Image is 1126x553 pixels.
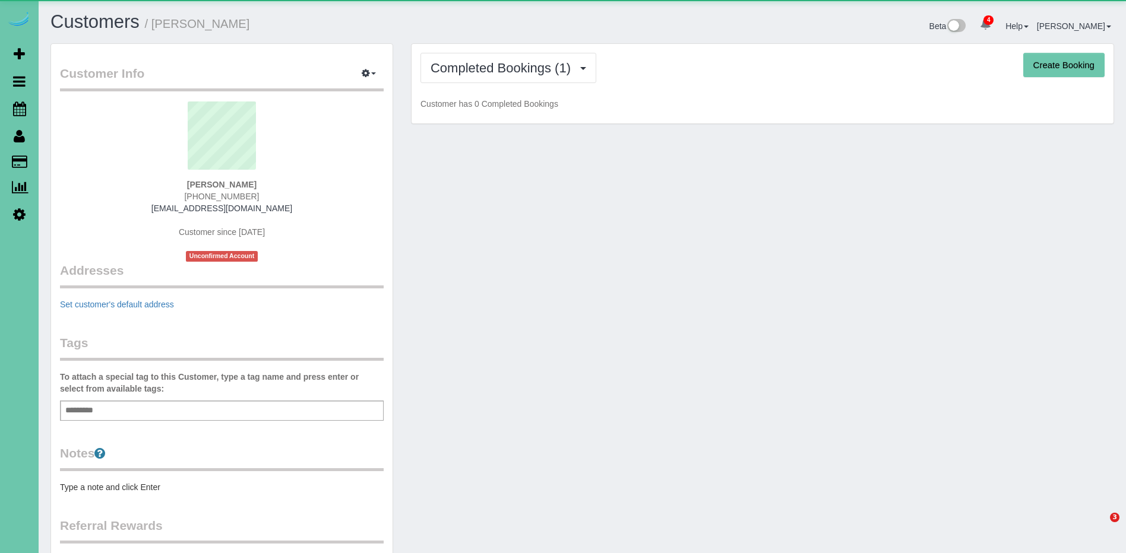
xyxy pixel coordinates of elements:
strong: [PERSON_NAME] [187,180,257,189]
small: / [PERSON_NAME] [145,17,250,30]
legend: Tags [60,334,384,361]
a: Customers [50,11,140,32]
span: Unconfirmed Account [186,251,258,261]
iframe: Intercom live chat [1086,513,1114,541]
span: Customer since [DATE] [179,227,265,237]
label: To attach a special tag to this Customer, type a tag name and press enter or select from availabl... [60,371,384,395]
legend: Notes [60,444,384,471]
span: Completed Bookings (1) [431,61,577,75]
a: Beta [929,21,966,31]
legend: Customer Info [60,65,384,91]
pre: Type a note and click Enter [60,481,384,493]
a: Help [1005,21,1029,31]
img: New interface [946,19,966,34]
span: 4 [983,15,994,25]
img: Automaid Logo [7,12,31,28]
p: Customer has 0 Completed Bookings [420,98,1105,110]
span: 3 [1110,513,1119,522]
a: 4 [974,12,997,38]
a: [PERSON_NAME] [1037,21,1111,31]
a: [EMAIL_ADDRESS][DOMAIN_NAME] [151,204,292,213]
legend: Referral Rewards [60,517,384,544]
button: Create Booking [1023,53,1105,78]
button: Completed Bookings (1) [420,53,596,83]
span: [PHONE_NUMBER] [184,192,259,201]
a: Set customer's default address [60,300,174,309]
